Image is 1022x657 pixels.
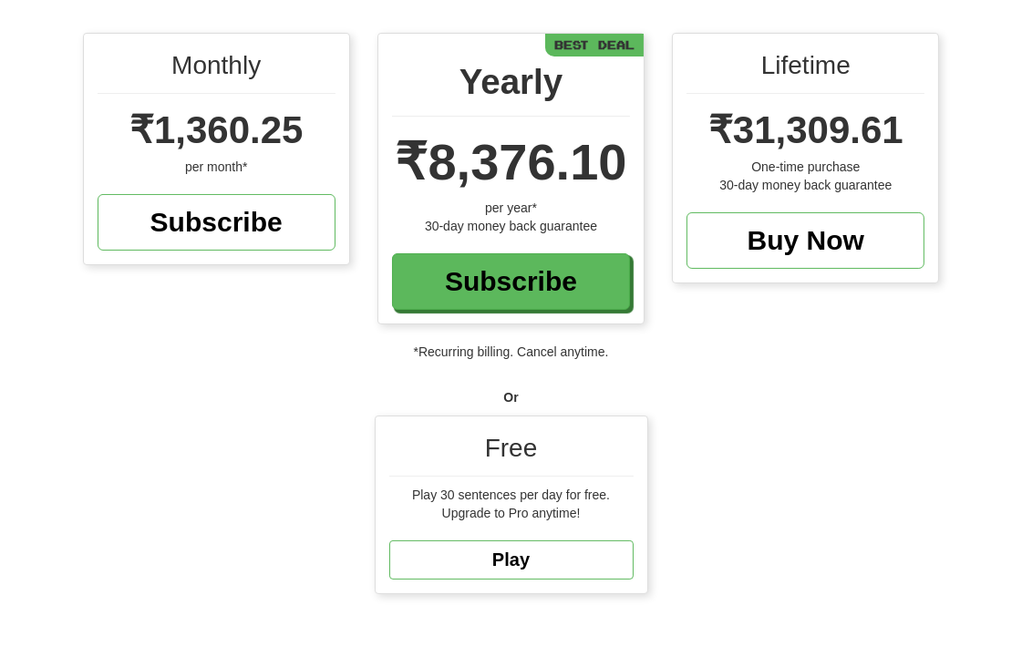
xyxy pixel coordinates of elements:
div: Monthly [98,47,336,94]
div: Best Deal [545,34,644,56]
div: per month* [98,158,336,176]
a: Play [389,540,634,580]
span: ₹8,376.10 [396,133,627,190]
span: ₹31,309.61 [708,108,903,151]
div: Upgrade to Pro anytime! [389,504,634,522]
div: 30-day money back guarantee [686,176,924,194]
a: Subscribe [392,253,630,310]
div: Play 30 sentences per day for free. [389,486,634,504]
div: Lifetime [686,47,924,94]
a: Buy Now [686,212,924,269]
span: ₹1,360.25 [129,108,304,151]
div: One-time purchase [686,158,924,176]
a: Subscribe [98,194,336,251]
div: 30-day money back guarantee [392,217,630,235]
div: Yearly [392,56,630,117]
div: per year* [392,199,630,217]
div: Free [389,430,634,477]
strong: Or [503,390,518,405]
